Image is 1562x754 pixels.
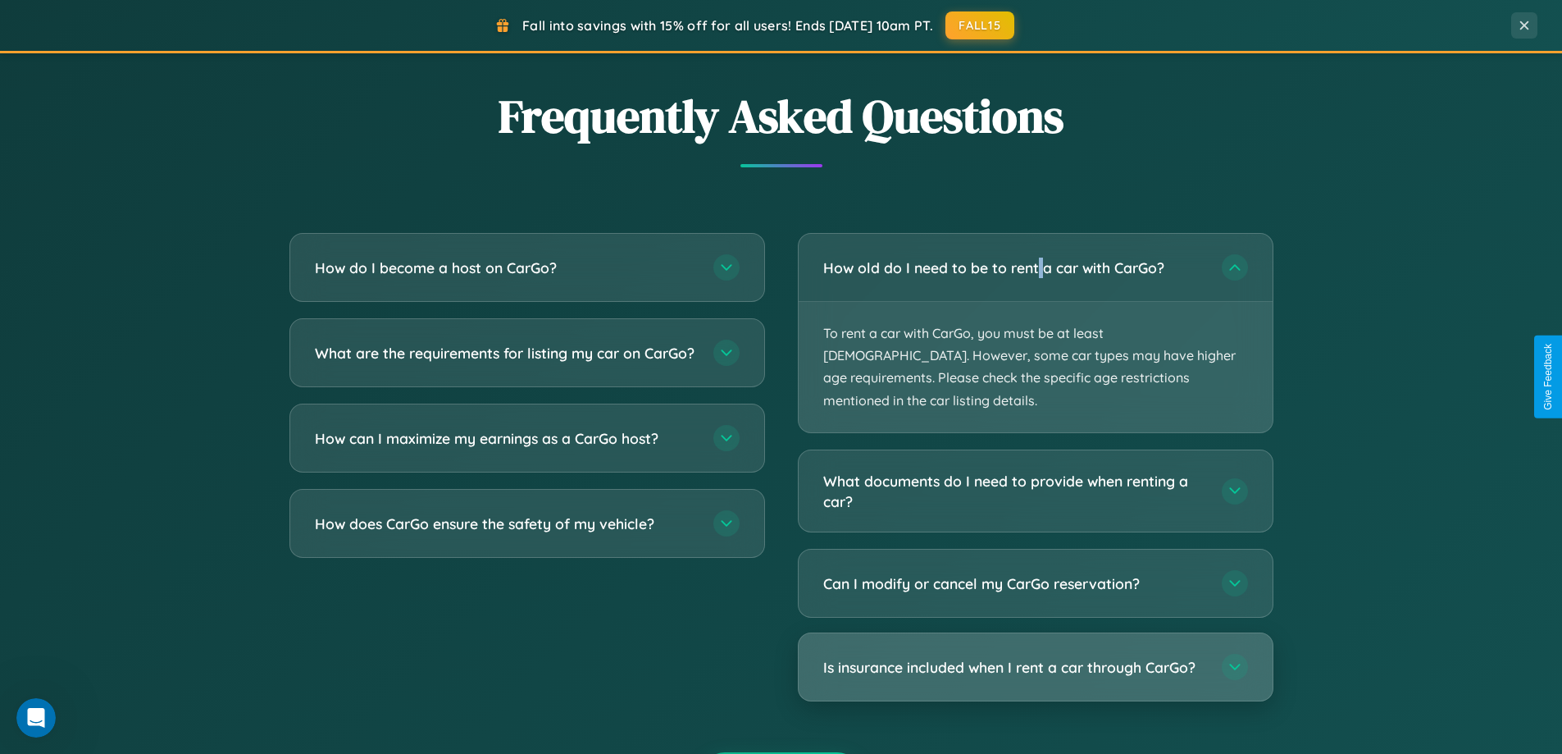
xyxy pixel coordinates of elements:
[823,258,1205,278] h3: How old do I need to be to rent a car with CarGo?
[823,657,1205,678] h3: Is insurance included when I rent a car through CarGo?
[945,11,1014,39] button: FALL15
[289,85,1273,148] h2: Frequently Asked Questions
[823,471,1205,511] h3: What documents do I need to provide when renting a car?
[522,17,933,34] span: Fall into savings with 15% off for all users! Ends [DATE] 10am PT.
[1542,344,1554,410] div: Give Feedback
[315,343,697,363] h3: What are the requirements for listing my car on CarGo?
[823,573,1205,594] h3: Can I modify or cancel my CarGo reservation?
[315,514,697,534] h3: How does CarGo ensure the safety of my vehicle?
[315,258,697,278] h3: How do I become a host on CarGo?
[16,698,56,738] iframe: Intercom live chat
[799,302,1273,432] p: To rent a car with CarGo, you must be at least [DEMOGRAPHIC_DATA]. However, some car types may ha...
[315,428,697,449] h3: How can I maximize my earnings as a CarGo host?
